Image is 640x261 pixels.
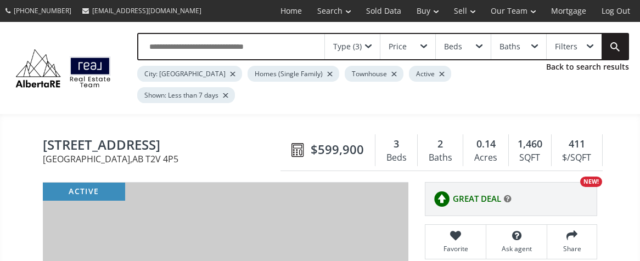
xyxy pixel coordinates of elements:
a: Back to search results [546,61,629,72]
a: [EMAIL_ADDRESS][DOMAIN_NAME] [77,1,207,21]
span: Ask agent [492,244,541,253]
img: Logo [11,47,115,90]
img: rating icon [431,188,453,210]
span: GREAT DEAL [453,193,501,205]
div: Acres [469,150,502,166]
span: Share [553,244,591,253]
span: 9408 Oakland Road SW [43,138,286,155]
span: 1,460 [518,137,542,151]
span: Favorite [431,244,480,253]
span: [EMAIL_ADDRESS][DOMAIN_NAME] [92,6,201,15]
div: Filters [555,43,577,50]
div: Beds [444,43,462,50]
div: Baths [423,150,457,166]
div: City: [GEOGRAPHIC_DATA] [137,66,242,82]
div: Active [409,66,451,82]
div: 0.14 [469,137,502,151]
div: Shown: Less than 7 days [137,87,235,103]
span: [GEOGRAPHIC_DATA] , AB T2V 4P5 [43,155,286,163]
div: active [43,183,125,201]
div: 2 [423,137,457,151]
div: 3 [381,137,412,151]
div: SQFT [514,150,546,166]
div: Beds [381,150,412,166]
div: Homes (Single Family) [248,66,339,82]
div: Baths [499,43,520,50]
div: Type (3) [333,43,362,50]
span: $599,900 [311,141,364,158]
div: Townhouse [345,66,403,82]
div: 411 [557,137,597,151]
div: $/SQFT [557,150,597,166]
div: Price [389,43,407,50]
div: NEW! [580,177,602,187]
span: [PHONE_NUMBER] [14,6,71,15]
